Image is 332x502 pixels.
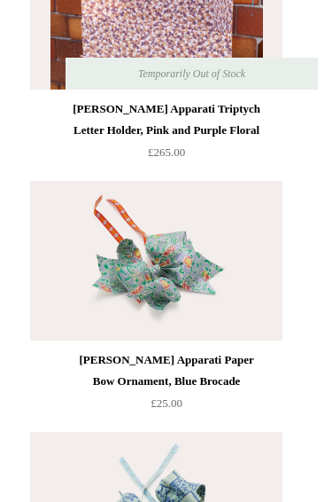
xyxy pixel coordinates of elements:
span: £25.00 [151,397,182,411]
a: Scanlon Apparati Paper Bow Ornament, Blue Brocade Scanlon Apparati Paper Bow Ornament, Blue Brocade [66,182,317,341]
div: [PERSON_NAME] Apparati Triptych Letter Holder, Pink and Purple Floral [70,99,262,142]
a: [PERSON_NAME] Apparati Paper Bow Ornament, Blue Brocade £25.00 [66,341,266,415]
img: Scanlon Apparati Paper Bow Ornament, Blue Brocade [30,182,282,341]
span: £265.00 [148,146,185,160]
span: Temporarily Out of Stock [120,59,263,90]
a: [PERSON_NAME] Apparati Triptych Letter Holder, Pink and Purple Floral £265.00 [66,90,266,164]
div: [PERSON_NAME] Apparati Paper Bow Ornament, Blue Brocade [70,350,262,393]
